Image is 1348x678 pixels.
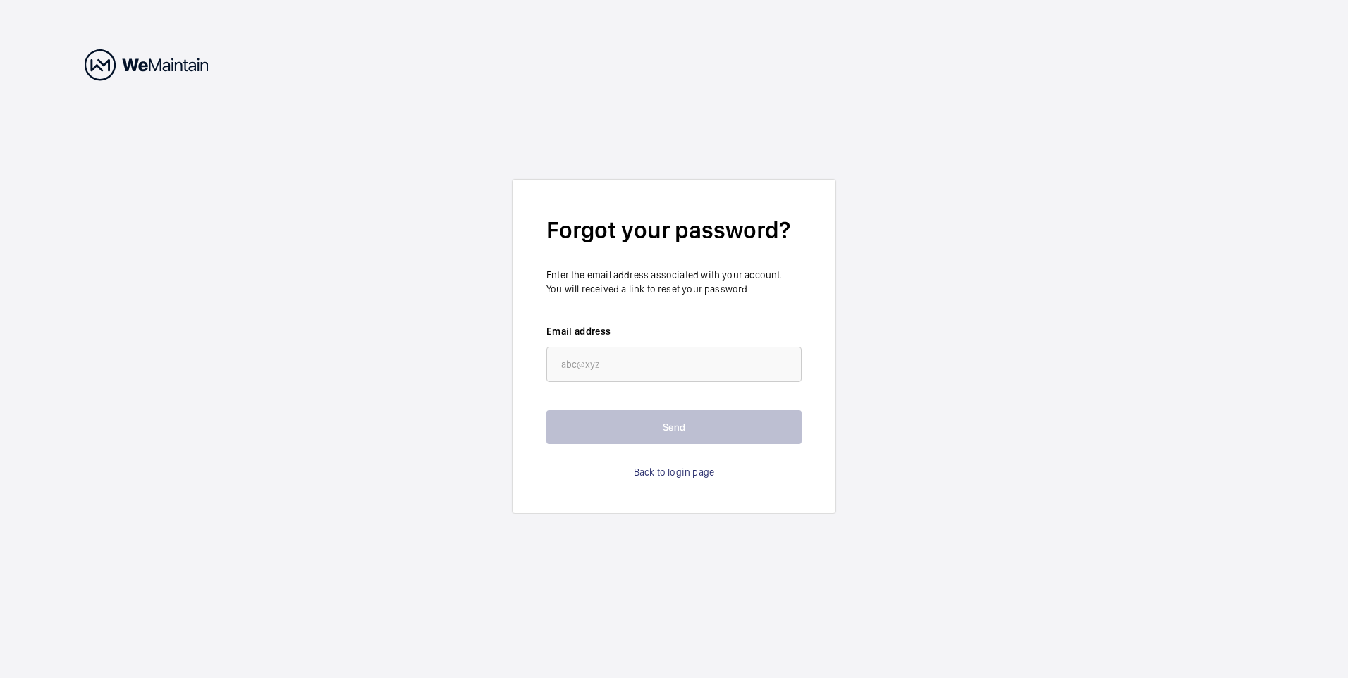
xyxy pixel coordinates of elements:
[546,214,802,247] h2: Forgot your password?
[546,347,802,382] input: abc@xyz
[546,410,802,444] button: Send
[546,324,802,338] label: Email address
[634,465,714,479] a: Back to login page
[546,268,802,296] p: Enter the email address associated with your account. You will received a link to reset your pass...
